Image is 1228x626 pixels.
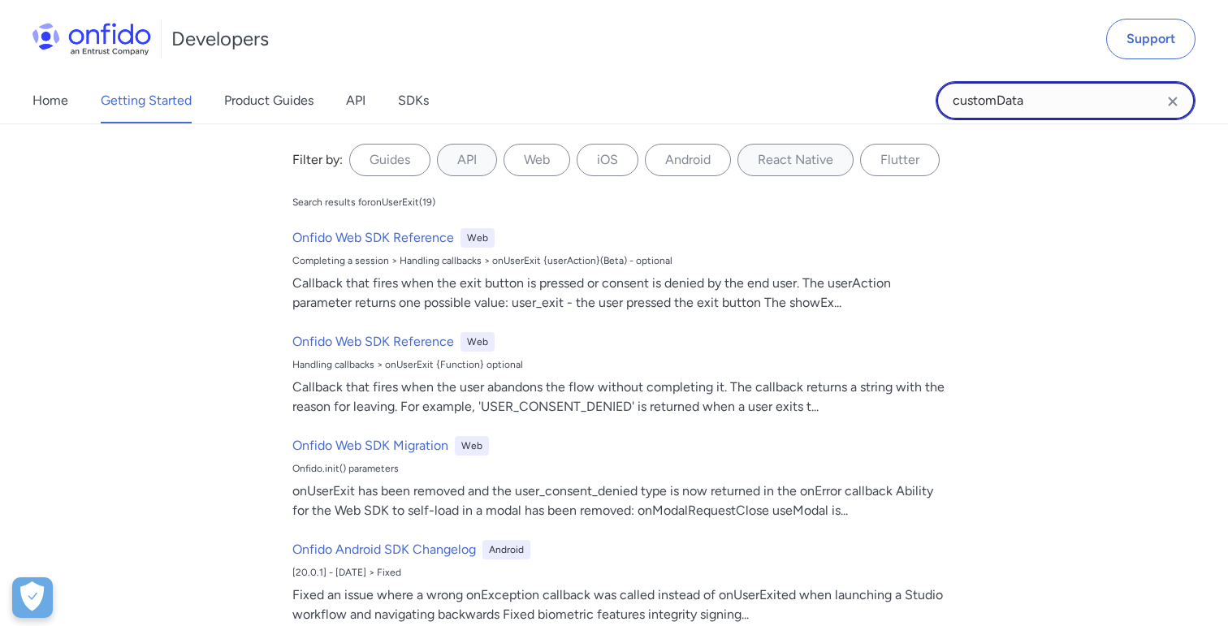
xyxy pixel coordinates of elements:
[292,436,448,455] h6: Onfido Web SDK Migration
[504,144,570,176] label: Web
[292,228,454,248] h6: Onfido Web SDK Reference
[224,78,313,123] a: Product Guides
[292,585,949,624] div: Fixed an issue where a wrong onException callback was called instead of onUserExited when launchi...
[460,228,495,248] div: Web
[292,481,949,520] div: onUserExit has been removed and the user_consent_denied type is now returned in the onError callb...
[346,78,365,123] a: API
[860,144,940,176] label: Flutter
[292,254,949,267] div: Completing a session > Handling callbacks > onUserExit {userAction}(Beta) - optional
[1106,19,1196,59] a: Support
[577,144,638,176] label: iOS
[292,274,949,313] div: Callback that fires when the exit button is pressed or consent is denied by the end user. The use...
[286,222,955,319] a: Onfido Web SDK ReferenceWebCompleting a session > Handling callbacks > onUserExit {userAction}(Be...
[101,78,192,123] a: Getting Started
[737,144,854,176] label: React Native
[292,332,454,352] h6: Onfido Web SDK Reference
[1163,92,1183,111] svg: Clear search field button
[482,540,530,559] div: Android
[12,577,53,618] div: Cookie Preferences
[292,462,949,475] div: Onfido.init() parameters
[286,430,955,527] a: Onfido Web SDK MigrationWebOnfido.init() parametersonUserExit has been removed and the user_conse...
[398,78,429,123] a: SDKs
[460,332,495,352] div: Web
[292,378,949,417] div: Callback that fires when the user abandons the flow without completing it. The callback returns a...
[171,26,269,52] h1: Developers
[32,78,68,123] a: Home
[455,436,489,455] div: Web
[349,144,430,176] label: Guides
[292,358,949,371] div: Handling callbacks > onUserExit {Function} optional
[645,144,731,176] label: Android
[292,540,476,559] h6: Onfido Android SDK Changelog
[32,23,151,55] img: Onfido Logo
[292,150,343,170] div: Filter by:
[286,326,955,423] a: Onfido Web SDK ReferenceWebHandling callbacks > onUserExit {Function} optionalCallback that fires...
[936,81,1196,120] input: Onfido search input field
[292,566,949,579] div: [20.0.1] - [DATE] > Fixed
[12,577,53,618] button: Open Preferences
[292,196,435,209] div: Search results for onUserExit ( 19 )
[437,144,497,176] label: API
